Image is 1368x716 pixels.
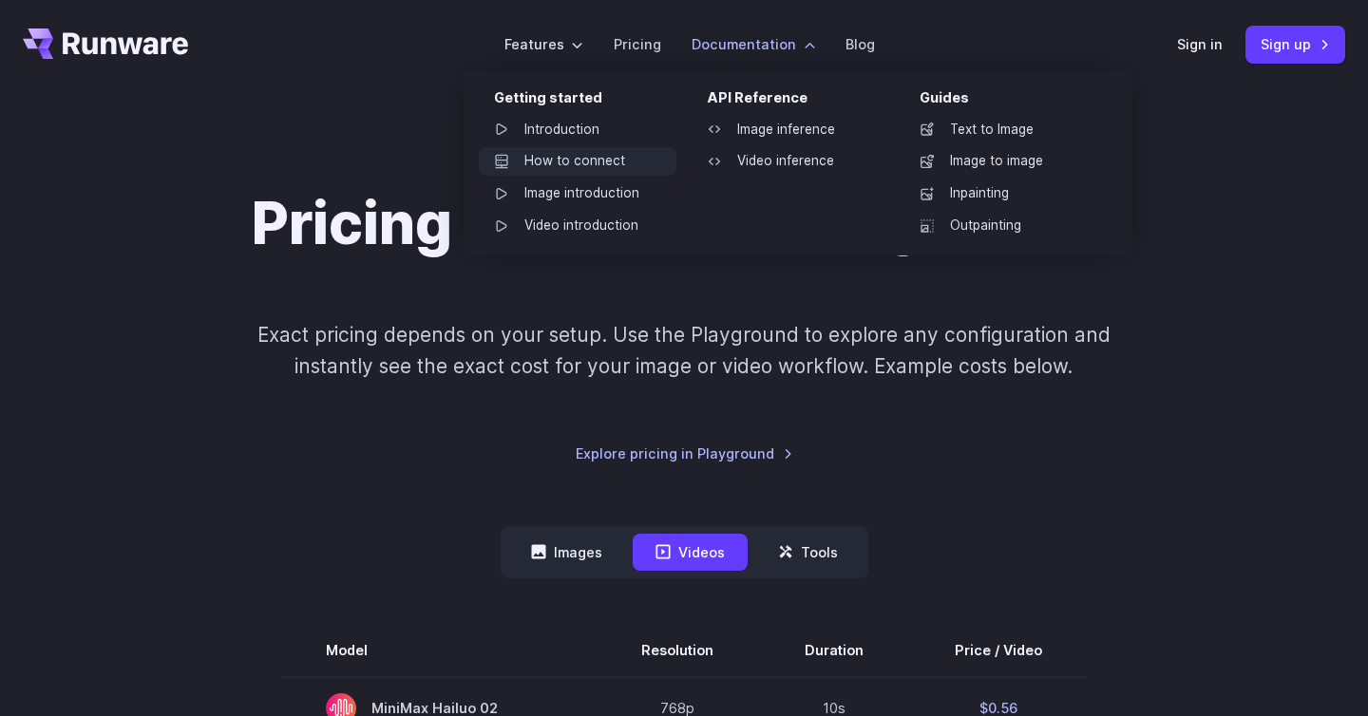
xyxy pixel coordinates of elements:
div: API Reference [707,86,889,116]
a: How to connect [479,147,676,176]
div: Guides [920,86,1102,116]
th: Duration [759,624,909,677]
a: Image to image [904,147,1102,176]
a: Video introduction [479,212,676,240]
a: Pricing [614,33,661,55]
a: Image introduction [479,179,676,208]
a: Blog [845,33,875,55]
p: Exact pricing depends on your setup. Use the Playground to explore any configuration and instantl... [221,319,1147,383]
div: Getting started [494,86,676,116]
a: Introduction [479,116,676,144]
a: Go to / [23,28,188,59]
button: Images [508,534,625,571]
a: Inpainting [904,179,1102,208]
a: Sign up [1245,26,1345,63]
a: Text to Image [904,116,1102,144]
a: Outpainting [904,212,1102,240]
label: Documentation [692,33,815,55]
button: Videos [633,534,748,571]
a: Image inference [692,116,889,144]
a: Video inference [692,147,889,176]
a: Explore pricing in Playground [576,443,793,464]
label: Features [504,33,583,55]
th: Model [280,624,596,677]
h1: Pricing based on what you use [252,189,1117,258]
th: Resolution [596,624,759,677]
button: Tools [755,534,861,571]
a: Sign in [1177,33,1223,55]
th: Price / Video [909,624,1088,677]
